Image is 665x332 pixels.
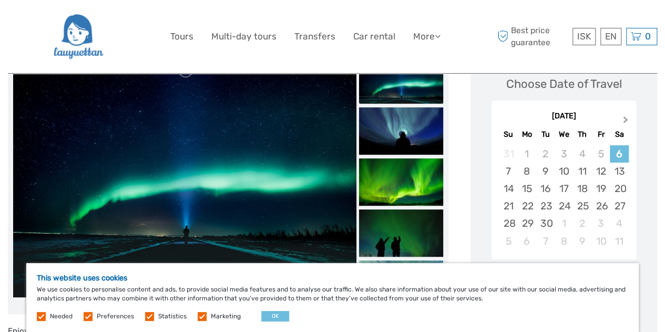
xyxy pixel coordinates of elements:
div: Choose Wednesday, October 8th, 2025 [555,233,573,250]
img: 6f0cb2c956c54f5780ffde936a89ac18_slider_thumbnail.jpeg [359,260,443,308]
div: Not available Tuesday, September 2nd, 2025 [536,145,555,163]
div: EN [600,28,621,45]
span: 0 [643,31,652,42]
span: Best price guarantee [495,25,570,48]
img: 2954-36deae89-f5b4-4889-ab42-60a468582106_logo_big.png [53,8,104,65]
div: Choose Monday, September 15th, 2025 [518,180,536,197]
img: a0ec336cd0d0417db035b57a5fe85911_slider_thumbnail.jpeg [359,158,443,206]
div: Not available Wednesday, September 3rd, 2025 [555,145,573,163]
a: More [413,29,441,44]
div: Choose Saturday, September 13th, 2025 [610,163,628,180]
div: Fr [591,127,610,142]
div: Choose Saturday, September 27th, 2025 [610,197,628,215]
div: Choose Thursday, September 25th, 2025 [573,197,591,215]
div: Choose Monday, September 8th, 2025 [518,163,536,180]
a: Multi-day tours [211,29,277,44]
img: ecce06450e9e4e2695dd51a1f22edfc8_slider_thumbnail.jpeg [359,107,443,155]
div: Choose Sunday, September 7th, 2025 [499,163,517,180]
div: Choose Thursday, September 11th, 2025 [573,163,591,180]
div: Choose Tuesday, October 7th, 2025 [536,233,555,250]
div: We use cookies to personalise content and ads, to provide social media features and to analyse ou... [26,263,639,332]
div: Choose Wednesday, October 1st, 2025 [555,215,573,232]
div: Mo [518,127,536,142]
label: Statistics [158,312,187,321]
div: Tu [536,127,555,142]
img: 1e1e4bc601354656bdf97d6482616333_slider_thumbnail.jpeg [359,209,443,257]
button: Next Month [618,114,635,130]
div: Choose Saturday, September 6th, 2025 [610,145,628,163]
div: Choose Saturday, October 11th, 2025 [610,233,628,250]
div: Not available Thursday, September 4th, 2025 [573,145,591,163]
h5: This website uses cookies [37,274,628,283]
a: Tours [170,29,193,44]
div: Choose Sunday, September 21st, 2025 [499,197,517,215]
div: Choose Thursday, October 9th, 2025 [573,233,591,250]
div: Su [499,127,517,142]
div: Choose Sunday, October 5th, 2025 [499,233,517,250]
div: Choose Thursday, October 2nd, 2025 [573,215,591,232]
div: Choose Friday, September 12th, 2025 [591,163,610,180]
div: [DATE] [492,111,636,122]
div: Not available Monday, September 1st, 2025 [518,145,536,163]
img: c640968e62de428e916e49613b950d17_main_slider.jpeg [13,67,356,297]
label: Needed [50,312,73,321]
div: Choose Friday, September 19th, 2025 [591,180,610,197]
div: month 2025-09 [495,145,632,250]
div: Choose Monday, October 6th, 2025 [518,233,536,250]
div: We [555,127,573,142]
div: Choose Monday, September 22nd, 2025 [518,197,536,215]
div: Choose Wednesday, September 24th, 2025 [555,197,573,215]
div: Choose Wednesday, September 10th, 2025 [555,163,573,180]
button: OK [261,311,289,321]
a: Transfers [294,29,335,44]
div: Choose Tuesday, September 23rd, 2025 [536,197,555,215]
div: Choose Saturday, October 4th, 2025 [610,215,628,232]
div: Choose Monday, September 29th, 2025 [518,215,536,232]
div: Choose Friday, September 26th, 2025 [591,197,610,215]
label: Marketing [211,312,241,321]
div: Choose Saturday, September 20th, 2025 [610,180,628,197]
img: c640968e62de428e916e49613b950d17_slider_thumbnail.jpeg [359,56,443,104]
div: Sa [610,127,628,142]
div: Choose Tuesday, September 9th, 2025 [536,163,555,180]
div: Not available Friday, September 5th, 2025 [591,145,610,163]
div: Choose Thursday, September 18th, 2025 [573,180,591,197]
p: We're away right now. Please check back later! [15,18,119,27]
button: Open LiveChat chat widget [121,16,134,29]
div: Th [573,127,591,142]
div: Choose Friday, October 3rd, 2025 [591,215,610,232]
div: Not available Sunday, August 31st, 2025 [499,145,517,163]
div: Choose Tuesday, September 16th, 2025 [536,180,555,197]
div: Choose Friday, October 10th, 2025 [591,233,610,250]
div: Choose Sunday, September 14th, 2025 [499,180,517,197]
span: ISK [577,31,591,42]
label: Preferences [97,312,134,321]
div: Choose Tuesday, September 30th, 2025 [536,215,555,232]
a: Car rental [353,29,395,44]
div: Choose Sunday, September 28th, 2025 [499,215,517,232]
div: Choose Wednesday, September 17th, 2025 [555,180,573,197]
div: Choose Date of Travel [506,76,622,92]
